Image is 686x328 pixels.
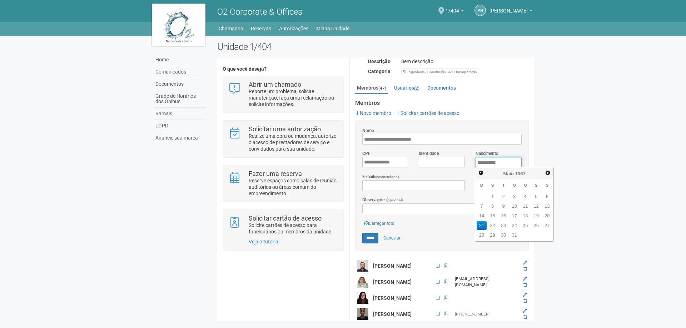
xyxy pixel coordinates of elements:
[523,298,527,303] a: Excluir membro
[357,308,368,320] img: user.png
[249,125,321,133] strong: Solicitar uma autorização
[523,292,527,297] a: Editar membro
[387,198,403,202] span: (opcional)
[523,276,527,281] a: Editar membro
[316,24,349,34] a: Minha Unidade
[543,169,552,177] a: Próximo
[396,110,459,116] a: Solicitar cartões de acesso
[279,24,308,34] a: Autorizações
[487,231,498,239] a: 29
[419,150,439,157] label: Identidade
[392,82,421,93] a: Usuários(2)
[523,266,527,271] a: Excluir membro
[478,170,484,176] span: Anterior
[373,311,412,317] strong: [PERSON_NAME]
[524,183,527,187] span: Quinta
[446,1,459,14] span: 1/404
[249,215,322,222] strong: Solicitar cartão de acesso
[520,192,531,201] a: 4
[523,308,527,313] a: Editar membro
[477,202,487,211] a: 7
[249,170,302,177] strong: Fazer uma reserva
[249,81,301,88] strong: Abrir um chamado
[476,150,498,157] label: Nascimento
[542,221,552,230] a: 27
[217,7,302,17] span: O2 Corporate & Offices
[373,279,412,285] strong: [PERSON_NAME]
[477,221,487,230] a: 21
[489,9,532,15] a: [PERSON_NAME]
[509,192,520,201] a: 3
[515,171,526,176] span: 1967
[362,150,371,157] label: CPF
[477,231,487,239] a: 28
[498,192,509,201] a: 2
[474,5,486,16] a: PH
[154,78,207,90] a: Documentos
[154,54,207,66] a: Home
[355,100,529,106] strong: Membros
[498,221,509,230] a: 23
[498,202,509,211] a: 9
[477,169,485,177] a: Anterior
[362,173,399,180] label: E-mail
[509,211,520,220] a: 17
[520,202,531,211] a: 11
[249,222,338,235] p: Solicite cartões de acesso para funcionários ou membros da unidade.
[249,239,279,244] a: Veja o tutorial
[414,86,419,91] small: (2)
[455,276,517,288] div: [EMAIL_ADDRESS][DOMAIN_NAME]
[477,211,487,220] a: 14
[362,197,403,203] label: Observações
[487,202,498,211] a: 8
[357,292,368,304] img: user.png
[228,215,338,235] a: Solicitar cartão de acesso Solicite cartões de acesso para funcionários ou membros da unidade.
[154,90,207,108] a: Grade de Horários dos Ônibus
[217,41,534,52] h2: Unidade 1/404
[487,192,498,201] a: 1
[378,86,386,91] small: (47)
[502,183,505,187] span: Terça
[374,175,399,179] span: (recomendado)
[487,221,498,230] a: 22
[357,260,368,272] img: user.png
[531,221,541,230] a: 26
[489,1,528,14] span: Paulo Henrique Raña Cristovam
[523,314,527,319] a: Excluir membro
[523,260,527,265] a: Editar membro
[228,81,338,107] a: Abrir um chamado Reporte um problema, solicite manutenção, faça uma reclamação ou solicite inform...
[368,69,391,74] strong: Categoria
[498,211,509,220] a: 16
[531,202,541,211] a: 12
[355,110,391,116] a: Novo membro
[249,88,338,107] p: Reporte um problema, solicite manutenção, faça uma reclamação ou solicite informações.
[154,66,207,78] a: Comunicados
[520,221,531,230] a: 25
[362,127,374,134] label: Nome
[249,133,338,152] p: Realize uma obra ou mudança, autorize o acesso de prestadores de serviço e convidados para sua un...
[154,120,207,132] a: LGPD
[228,126,338,152] a: Solicitar uma autorização Realize uma obra ou mudança, autorize o acesso de prestadores de serviç...
[219,24,243,34] a: Chamados
[379,233,404,243] a: Cancelar
[154,132,207,144] a: Anuncie sua marca
[249,177,338,197] p: Reserve espaços como salas de reunião, auditórios ou áreas comum do empreendimento.
[373,295,412,301] strong: [PERSON_NAME]
[480,183,483,187] span: Domingo
[446,9,464,15] a: 1/404
[531,192,541,201] a: 5
[368,59,391,64] strong: Descrição
[491,183,494,187] span: Segunda
[362,219,397,227] a: Carregar foto
[542,192,552,201] a: 6
[523,282,527,287] a: Excluir membro
[546,183,548,187] span: Sábado
[503,171,514,176] span: Maio
[513,183,516,187] span: Quarta
[401,69,479,75] div: Engenharia / Construção Civil / Incorporação
[509,202,520,211] a: 10
[542,202,552,211] a: 13
[355,82,388,94] a: Membros(47)
[154,108,207,120] a: Ramais
[251,24,271,34] a: Reservas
